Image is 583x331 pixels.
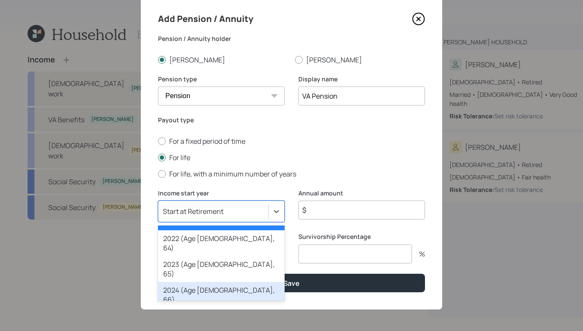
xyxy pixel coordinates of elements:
div: % [412,251,425,257]
label: Pension / Annuity holder [158,34,425,43]
label: [PERSON_NAME] [158,55,288,65]
div: Start at Retirement [163,207,223,216]
div: 2024 (Age [DEMOGRAPHIC_DATA], 66) [158,282,285,308]
button: Save [158,274,425,292]
label: [PERSON_NAME] [295,55,425,65]
h4: Add Pension / Annuity [158,12,253,26]
label: Pension type [158,75,285,84]
label: Payout type [158,116,425,124]
label: For a fixed period of time [158,136,425,146]
label: Display name [298,75,425,84]
label: For life, with a minimum number of years [158,169,425,179]
label: For life [158,153,425,162]
label: Survivorship Percentage [298,232,425,241]
div: 2022 (Age [DEMOGRAPHIC_DATA], 64) [158,230,285,256]
label: Income start year [158,189,285,198]
div: Save [283,278,300,288]
div: 2023 (Age [DEMOGRAPHIC_DATA], 65) [158,256,285,282]
label: Annual amount [298,189,425,198]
